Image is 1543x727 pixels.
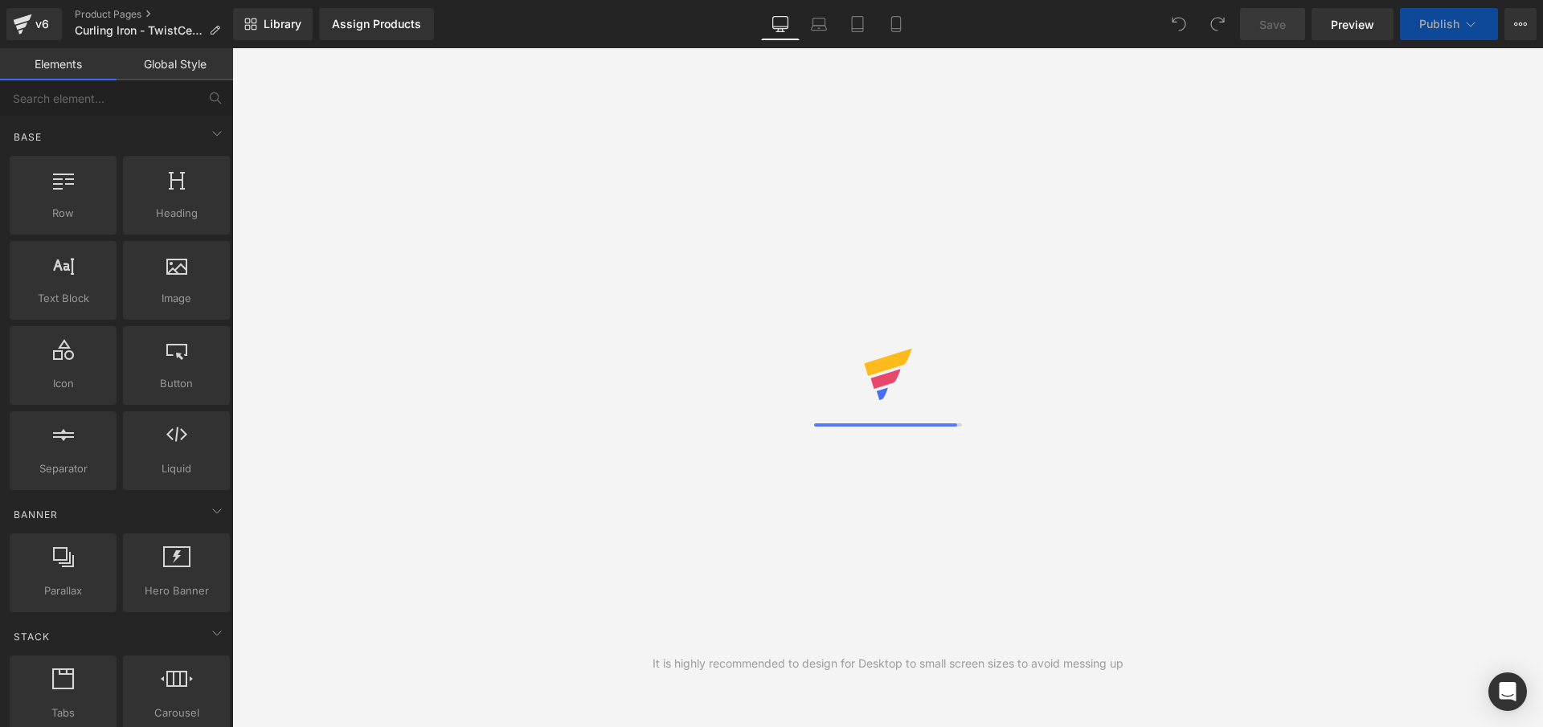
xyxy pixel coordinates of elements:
span: Parallax [14,582,112,599]
span: Row [14,205,112,222]
span: Button [128,375,225,392]
button: Publish [1400,8,1498,40]
span: Separator [14,460,112,477]
span: Save [1259,16,1286,33]
span: Publish [1419,18,1459,31]
span: Base [12,129,43,145]
div: It is highly recommended to design for Desktop to small screen sizes to avoid messing up [653,655,1123,672]
button: Undo [1163,8,1195,40]
a: Laptop [800,8,838,40]
a: Tablet [838,8,877,40]
a: Product Pages [75,8,233,21]
span: Liquid [128,460,225,477]
a: Global Style [117,48,233,80]
span: Image [128,290,225,307]
a: Mobile [877,8,915,40]
span: Stack [12,629,51,644]
span: Hero Banner [128,582,225,599]
button: Redo [1201,8,1234,40]
span: Banner [12,507,59,522]
button: More [1504,8,1537,40]
a: v6 [6,8,62,40]
span: Preview [1331,16,1374,33]
span: Carousel [128,705,225,721]
div: Open Intercom Messenger [1488,672,1527,711]
a: New Library [233,8,313,40]
span: Curling Iron - TwistCer® [75,24,203,37]
span: Heading [128,205,225,222]
a: Preview [1312,8,1394,40]
span: Icon [14,375,112,392]
span: Library [264,17,301,31]
div: v6 [32,14,52,35]
span: Tabs [14,705,112,721]
span: Text Block [14,290,112,307]
div: Assign Products [332,18,421,31]
a: Desktop [761,8,800,40]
